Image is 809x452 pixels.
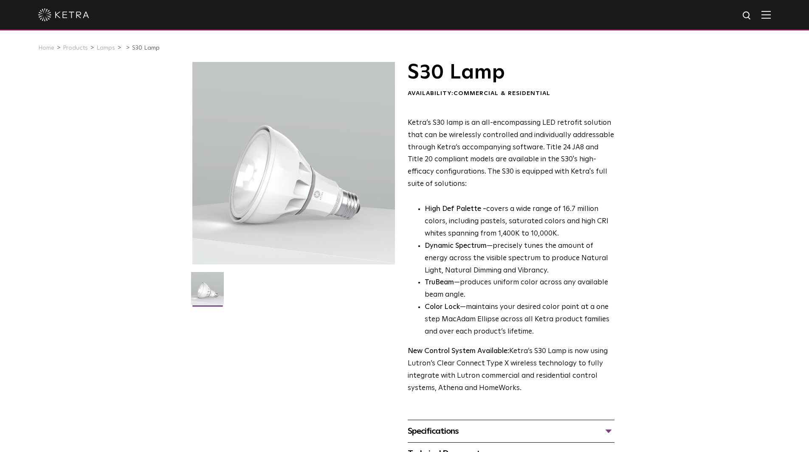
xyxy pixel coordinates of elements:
[761,11,771,19] img: Hamburger%20Nav.svg
[425,277,615,301] li: —produces uniform color across any available beam angle.
[425,301,615,338] li: —maintains your desired color point at a one step MacAdam Ellipse across all Ketra product famili...
[408,348,509,355] strong: New Control System Available:
[38,45,54,51] a: Home
[96,45,115,51] a: Lamps
[425,279,454,286] strong: TruBeam
[408,119,614,188] span: Ketra’s S30 lamp is an all-encompassing LED retrofit solution that can be wirelessly controlled a...
[425,303,460,311] strong: Color Lock
[408,90,615,98] div: Availability:
[425,242,487,250] strong: Dynamic Spectrum
[132,45,160,51] a: S30 Lamp
[191,272,224,311] img: S30-Lamp-Edison-2021-Web-Square
[425,240,615,277] li: —precisely tunes the amount of energy across the visible spectrum to produce Natural Light, Natur...
[425,205,486,213] strong: High Def Palette -
[408,62,615,83] h1: S30 Lamp
[425,203,615,240] p: covers a wide range of 16.7 million colors, including pastels, saturated colors and high CRI whit...
[454,90,550,96] span: Commercial & Residential
[408,424,615,438] div: Specifications
[408,345,615,395] p: Ketra’s S30 Lamp is now using Lutron’s Clear Connect Type X wireless technology to fully integrat...
[63,45,88,51] a: Products
[38,8,89,21] img: ketra-logo-2019-white
[742,11,753,21] img: search icon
